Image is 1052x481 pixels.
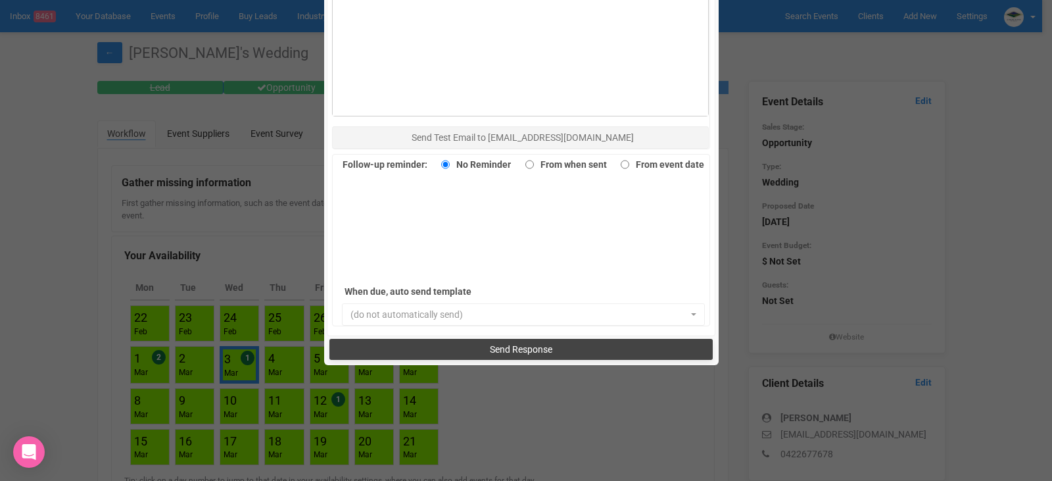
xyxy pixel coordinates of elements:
label: No Reminder [435,155,511,174]
span: (do not automatically send) [350,308,688,321]
div: Open Intercom Messenger [13,436,45,468]
label: Follow-up reminder: [343,155,427,174]
span: Send Test Email to [EMAIL_ADDRESS][DOMAIN_NAME] [412,132,634,143]
label: From event date [614,155,704,174]
label: From when sent [519,155,607,174]
span: Send Response [490,344,552,355]
label: When due, auto send template [345,282,529,301]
